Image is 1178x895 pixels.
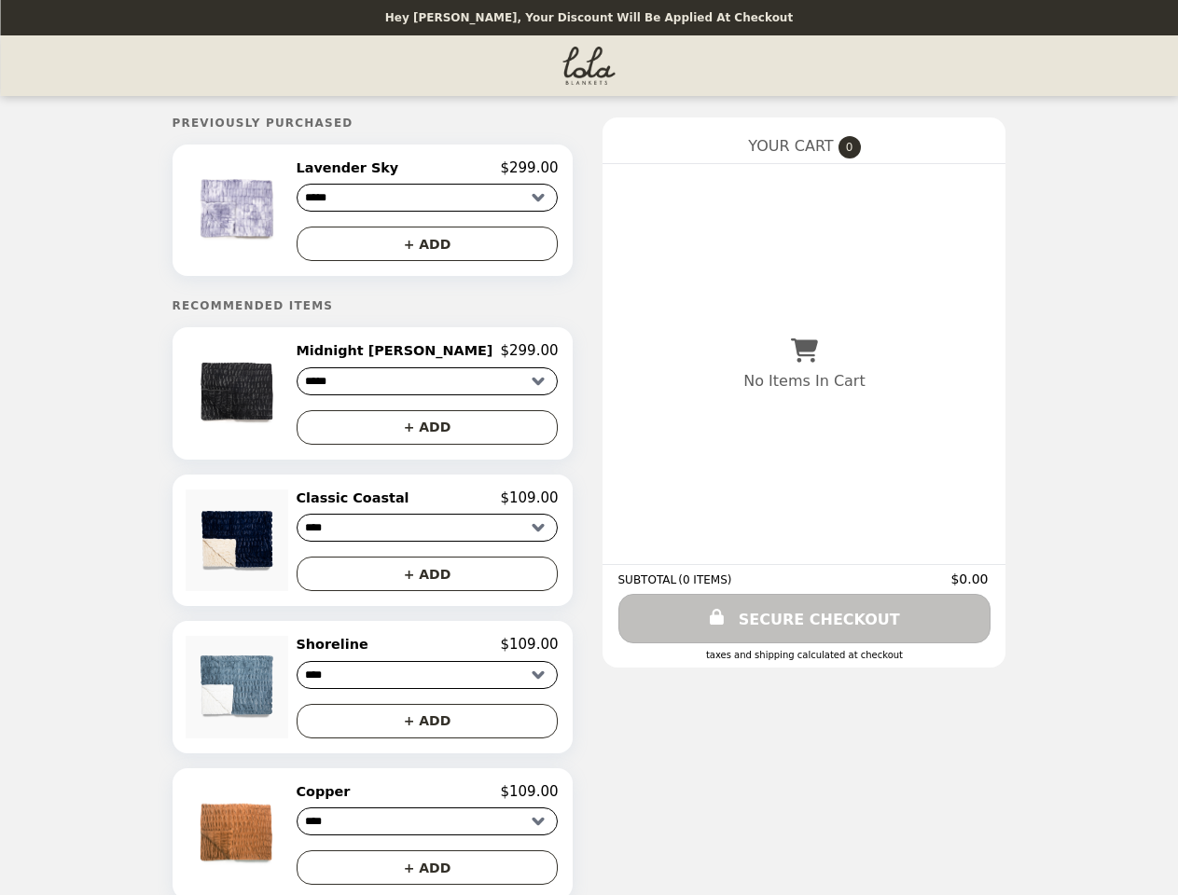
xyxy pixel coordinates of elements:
img: Midnight Marie [186,342,292,444]
button: + ADD [297,704,559,738]
img: Copper [186,783,292,885]
img: Shoreline [186,636,292,737]
h2: Lavender Sky [297,159,407,176]
button: + ADD [297,557,559,591]
img: Classic Coastal [186,489,292,591]
h2: Shoreline [297,636,376,653]
span: SUBTOTAL [617,573,678,586]
p: No Items In Cart [743,372,865,390]
button: + ADD [297,227,559,261]
span: $0.00 [950,571,991,586]
h2: Midnight [PERSON_NAME] [297,342,501,359]
div: Taxes and Shipping calculated at checkout [617,650,991,660]
img: Brand Logo [562,47,616,85]
select: Select a product variant [297,807,559,835]
p: $299.00 [500,342,558,359]
img: Lavender Sky [186,159,293,261]
button: + ADD [297,410,559,445]
select: Select a product variant [297,514,559,542]
button: + ADD [297,850,559,885]
p: $109.00 [500,783,558,800]
span: ( 0 ITEMS ) [678,573,731,586]
p: $299.00 [500,159,558,176]
select: Select a product variant [297,367,559,395]
select: Select a product variant [297,661,559,689]
select: Select a product variant [297,184,559,212]
p: $109.00 [500,489,558,506]
span: YOUR CART [748,137,833,155]
h5: Previously Purchased [173,117,574,130]
h2: Copper [297,783,358,800]
h2: Classic Coastal [297,489,417,506]
h5: Recommended Items [173,299,574,312]
p: Hey [PERSON_NAME], your discount will be applied at checkout [385,11,793,24]
span: 0 [838,136,861,158]
p: $109.00 [500,636,558,653]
